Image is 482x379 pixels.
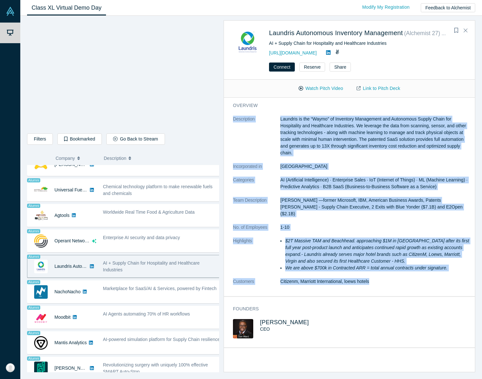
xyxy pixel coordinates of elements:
span: Alumni [27,204,40,208]
a: Mantis Analytics [54,340,87,345]
img: Operant Networks's Logo [34,234,48,248]
img: NachoNacho's Logo [34,285,48,299]
button: Reserve [299,63,325,72]
span: Alumni [27,280,40,284]
em: $2T Massive TAM and Beachhead. approaching $1M in [GEOGRAPHIC_DATA] after its first full year pos... [285,238,469,264]
h3: Founders [233,306,462,312]
h3: overview [233,102,462,109]
a: Laundris Autonomous Inventory Management [54,264,146,269]
dt: Incorporated in [233,163,280,177]
span: Alumni [27,356,40,361]
dd: Citizenm, Marriott International, loews hotels [280,278,471,285]
svg: dsa ai sparkles [92,239,96,243]
small: ( Alchemist 27 ) [404,30,440,36]
dt: Description [233,116,280,163]
img: Hubly Surgical's Logo [34,362,48,375]
iframe: Agtools Inc. [27,21,219,129]
span: Enterprise AI security and data privacy [103,235,180,240]
a: Agtools [54,213,70,218]
img: Universal Fuel Technologies's Logo [34,183,48,197]
a: Modify My Registration [355,2,416,13]
a: Moodbit [54,315,71,320]
button: Share [330,63,351,72]
button: Watch Pitch Video [292,83,350,94]
a: NachoNacho [54,289,81,294]
dt: Highlights [233,238,280,278]
img: Don Ward's Profile Image [233,319,253,338]
a: Class XL Virtual Demo Day [27,0,106,15]
dt: Customers [233,278,280,292]
span: Company [56,151,75,165]
button: Bookmark [452,26,461,35]
span: Marketplace for SaaS/AI & Services, powered by Fintech [103,286,217,291]
img: Alchemist Vault Logo [6,7,15,16]
span: Alumni [27,255,40,259]
dt: No. of Employees [233,224,280,238]
span: Description [104,151,126,165]
p: Laundris is the “Waymo” of Inventory Management and Autonomous Supply Chain for Hospitality and H... [280,116,471,156]
img: Mantis Analytics's Logo [34,336,48,350]
span: CEO [260,326,270,332]
a: [URL][DOMAIN_NAME] [269,50,317,55]
span: AI + Supply Chain for Hospitality and Healthcare Industries [103,260,200,272]
img: Laundris Autonomous Inventory Management's Logo [34,260,48,273]
button: Connect [269,63,295,72]
button: Company [56,151,97,165]
a: Universal Fuel Technologies [54,187,111,192]
img: Agtools's Logo [34,209,48,222]
button: Go Back to Stream [106,133,165,145]
span: Alumni [27,178,40,182]
span: Alumni [27,331,40,335]
button: Close [461,25,470,36]
button: Description [104,151,215,165]
button: Filters [27,133,53,145]
p: [PERSON_NAME] —former Microsoft, IBM, American Business Awards, Patents [PERSON_NAME] - Supply Ch... [280,197,471,217]
img: Laundris Autonomous Inventory Management's Logo [233,28,262,57]
button: Bookmarked [57,133,102,145]
span: AI Agents automating 70% of HR workflows [103,311,190,316]
dt: Categories [233,177,280,197]
dd: [GEOGRAPHIC_DATA] [280,163,471,170]
a: Laundris Autonomous Inventory Management [269,29,403,36]
span: Alumni [441,32,455,36]
span: Alumni [27,229,40,233]
a: Link to Pitch Deck [350,83,407,94]
em: We are above $700k in Contracted ARR = total annual contracts under signature. [285,265,447,270]
div: AI + Supply Chain for Hospitality and Healthcare Industries [269,40,466,47]
dd: 1-10 [280,224,471,231]
span: Alumni [27,306,40,310]
a: [PERSON_NAME] Surgical [54,365,109,371]
img: Li Lin's Account [6,363,15,372]
span: Worldwide Real Time Food & Agriculture Data [103,209,195,215]
span: Chemical technology platform to make renewable fuels and chemicals [103,184,213,196]
span: AI-powered simulation platform for Supply Chain resilience [103,337,220,342]
span: Revolutionizing surgery with uniquely 100% effective SMART Auto-Stop. [103,362,208,374]
a: [PERSON_NAME] [260,319,309,326]
button: Feedback to Alchemist [421,3,475,12]
dt: Team Description [233,197,280,224]
a: Operant Networks [54,238,91,243]
span: AI (Artificial Intelligence) · Enterprise Sales · IoT (Internet of Things) · ML (Machine Learning... [280,177,468,189]
img: Moodbit's Logo [34,311,48,324]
